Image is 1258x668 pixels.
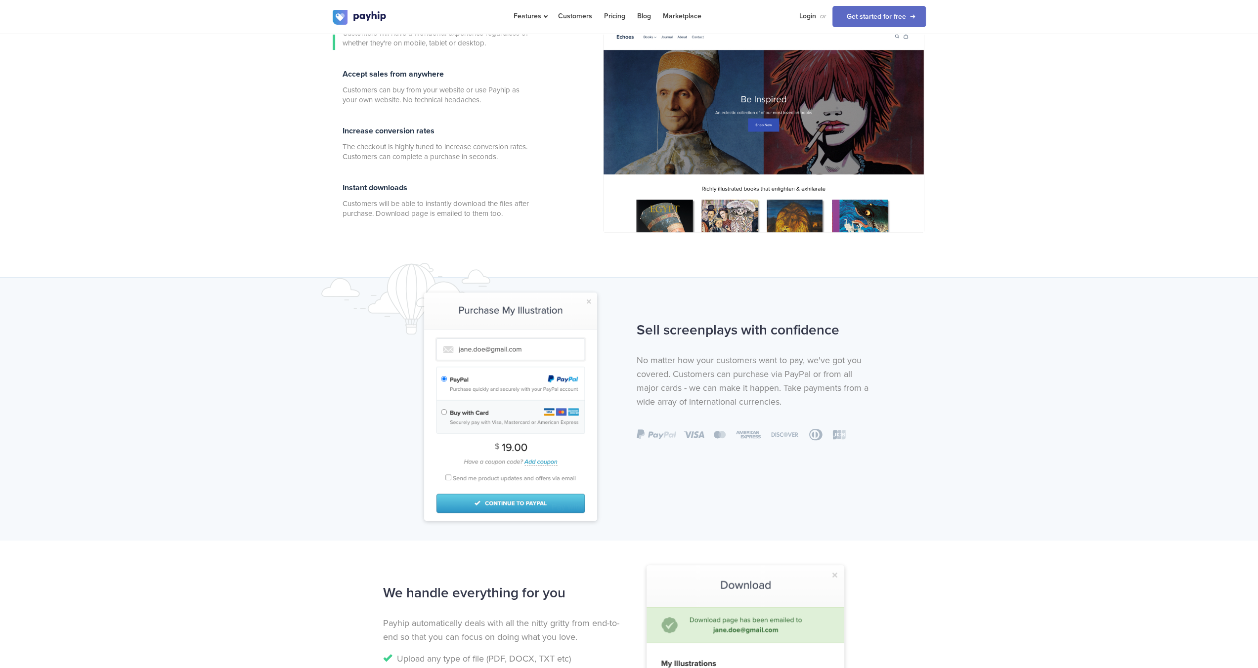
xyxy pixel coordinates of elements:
[770,428,800,441] img: card-4.svg
[333,181,530,220] a: Instant downloads Customers will be able to instantly download the files after purchase. Download...
[514,12,546,20] span: Features
[383,580,622,606] h2: We handle everything for you
[712,428,727,441] img: card-2.svg
[343,28,530,48] span: Customers will have a wonderful experience regardless of whether they're on mobile, tablet or des...
[637,317,875,343] h2: Sell screenplays with confidence
[343,183,407,193] span: Instant downloads
[343,69,444,79] span: Accept sales from anywhere
[424,292,597,521] img: digital-art-checkout.png
[832,6,926,27] a: Get started for free
[333,67,530,107] a: Accept sales from anywhere Customers can buy from your website or use Payhip as your own website....
[333,10,387,25] img: logo.svg
[831,428,847,441] img: card-6.svg
[343,142,530,162] span: The checkout is highly tuned to increase conversion rates. Customers can complete a purchase in s...
[637,429,676,440] img: paypal.svg
[683,428,705,441] img: card-1.svg
[383,616,622,644] p: Payhip automatically deals with all the nitty gritty from end-to-end so that you can focus on doi...
[807,428,824,441] img: card-5.svg
[734,428,763,441] img: card-3.svg
[383,652,622,666] li: Upload any type of file (PDF, DOCX, TXT etc)
[637,353,875,409] p: No matter how your customers want to pay, we've got you covered. Customers can purchase via PayPa...
[343,199,530,218] span: Customers will be able to instantly download the files after purchase. Download page is emailed t...
[343,85,530,105] span: Customers can buy from your website or use Payhip as your own website. No technical headaches.
[333,124,530,164] a: Increase conversion rates The checkout is highly tuned to increase conversion rates. Customers ca...
[343,126,434,136] span: Increase conversion rates
[321,263,519,334] img: airballon.svg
